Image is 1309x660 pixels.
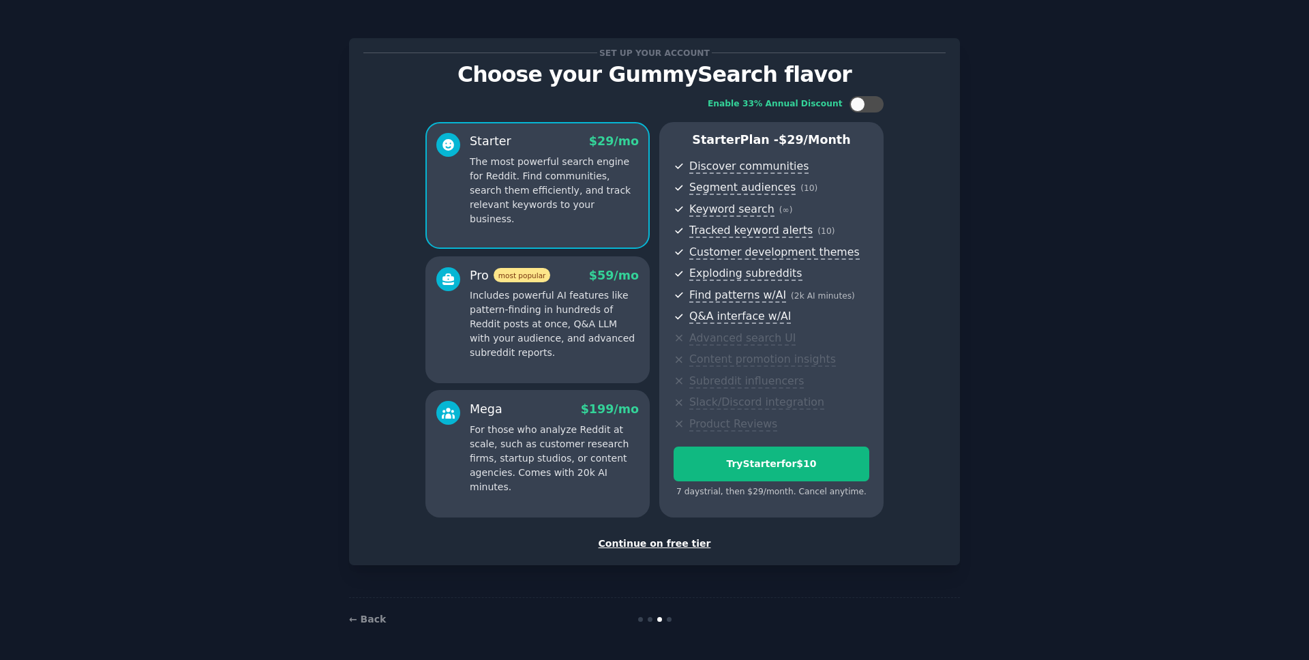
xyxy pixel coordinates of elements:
[689,352,836,367] span: Content promotion insights
[597,46,712,60] span: Set up your account
[689,395,824,410] span: Slack/Discord integration
[349,614,386,625] a: ← Back
[363,63,946,87] p: Choose your GummySearch flavor
[589,269,639,282] span: $ 59 /mo
[689,417,777,432] span: Product Reviews
[470,267,550,284] div: Pro
[689,374,804,389] span: Subreddit influencers
[689,310,791,324] span: Q&A interface w/AI
[674,132,869,149] p: Starter Plan -
[470,133,511,150] div: Starter
[791,291,855,301] span: ( 2k AI minutes )
[363,537,946,551] div: Continue on free tier
[817,226,834,236] span: ( 10 )
[689,288,786,303] span: Find patterns w/AI
[689,160,809,174] span: Discover communities
[589,134,639,148] span: $ 29 /mo
[674,447,869,481] button: TryStarterfor$10
[689,202,774,217] span: Keyword search
[689,181,796,195] span: Segment audiences
[494,268,551,282] span: most popular
[470,401,502,418] div: Mega
[470,155,639,226] p: The most powerful search engine for Reddit. Find communities, search them efficiently, and track ...
[779,205,793,215] span: ( ∞ )
[689,267,802,281] span: Exploding subreddits
[779,133,851,147] span: $ 29 /month
[470,423,639,494] p: For those who analyze Reddit at scale, such as customer research firms, startup studios, or conte...
[708,98,843,110] div: Enable 33% Annual Discount
[674,457,869,471] div: Try Starter for $10
[689,331,796,346] span: Advanced search UI
[689,224,813,238] span: Tracked keyword alerts
[674,486,869,498] div: 7 days trial, then $ 29 /month . Cancel anytime.
[470,288,639,360] p: Includes powerful AI features like pattern-finding in hundreds of Reddit posts at once, Q&A LLM w...
[800,183,817,193] span: ( 10 )
[689,245,860,260] span: Customer development themes
[581,402,639,416] span: $ 199 /mo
